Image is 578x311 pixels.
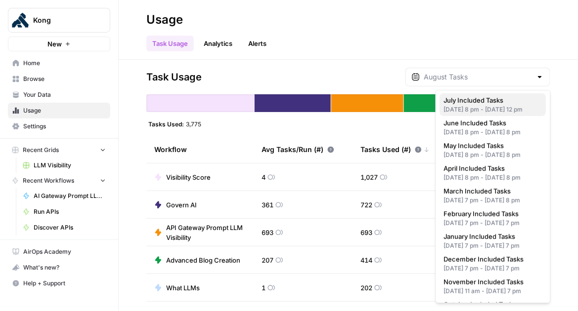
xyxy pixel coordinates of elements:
[47,39,62,49] span: New
[262,200,273,210] span: 361
[23,176,74,185] span: Recent Workflows
[444,264,542,273] div: [DATE] 7 pm - [DATE] 7 pm
[23,146,59,155] span: Recent Grids
[360,200,372,210] span: 722
[18,188,110,204] a: AI Gateway Prompt LLM Visibility
[18,220,110,235] a: Discover APIs
[8,173,110,188] button: Recent Workflows
[8,275,110,291] button: Help + Support
[444,186,538,196] span: March Included Tasks
[444,118,538,128] span: June Included Tasks
[444,196,542,205] div: [DATE] 7 pm - [DATE] 8 pm
[23,75,106,83] span: Browse
[444,128,542,137] div: [DATE] 8 pm - [DATE] 8 pm
[166,283,200,293] span: What LLMs
[360,283,372,293] span: 202
[166,200,197,210] span: Govern AI
[262,228,273,237] span: 693
[148,120,184,128] span: Tasks Used:
[154,136,246,163] div: Workflow
[444,287,542,296] div: [DATE] 11 am - [DATE] 7 pm
[34,223,106,232] span: Discover APIs
[186,120,201,128] span: 3,775
[8,87,110,103] a: Your Data
[262,255,273,265] span: 207
[444,163,538,173] span: April Included Tasks
[444,219,542,228] div: [DATE] 7 pm - [DATE] 7 pm
[34,192,106,200] span: AI Gateway Prompt LLM Visibility
[444,241,542,250] div: [DATE] 7 pm - [DATE] 7 pm
[8,71,110,87] a: Browse
[360,228,372,237] span: 693
[444,151,542,159] div: [DATE] 8 pm - [DATE] 8 pm
[444,277,538,287] span: November Included Tasks
[33,15,93,25] span: Kong
[444,95,538,105] span: July Included Tasks
[8,244,110,260] a: AirOps Academy
[8,143,110,157] button: Recent Grids
[444,105,542,114] div: [DATE] 8 pm - [DATE] 12 pm
[23,122,106,131] span: Settings
[8,260,110,275] button: What's new?
[360,172,378,182] span: 1,027
[146,70,202,84] span: Task Usage
[166,255,240,265] span: Advanced Blog Creation
[146,36,194,51] a: Task Usage
[262,283,266,293] span: 1
[23,106,106,115] span: Usage
[146,12,183,28] div: Usage
[444,82,542,91] div: [DATE] 12 pm - [DATE] 8 pm
[154,283,200,293] a: What LLMs
[8,8,110,33] button: Workspace: Kong
[8,260,110,275] div: What's new?
[34,161,106,170] span: LLM Visibility
[8,118,110,134] a: Settings
[444,209,538,219] span: February Included Tasks
[360,255,372,265] span: 414
[18,157,110,173] a: LLM Visibility
[166,172,211,182] span: Visibility Score
[154,172,211,182] a: Visibility Score
[23,90,106,99] span: Your Data
[23,279,106,288] span: Help + Support
[8,103,110,118] a: Usage
[242,36,272,51] a: Alerts
[18,204,110,220] a: Run APIs
[154,255,240,265] a: Advanced Blog Creation
[424,72,532,82] input: August Tasks
[198,36,238,51] a: Analytics
[444,300,538,310] span: October Included Tasks
[23,247,106,256] span: AirOps Academy
[360,136,430,163] div: Tasks Used (#)
[262,172,266,182] span: 4
[8,55,110,71] a: Home
[444,254,538,264] span: December Included Tasks
[262,136,334,163] div: Avg Tasks/Run (#)
[34,207,106,216] span: Run APIs
[444,232,538,241] span: January Included Tasks
[154,200,197,210] a: Govern AI
[154,223,246,242] a: API Gateway Prompt LLM Visibility
[8,37,110,51] button: New
[11,11,29,29] img: Kong Logo
[444,173,542,182] div: [DATE] 8 pm - [DATE] 8 pm
[23,59,106,68] span: Home
[166,223,246,242] span: API Gateway Prompt LLM Visibility
[444,141,538,151] span: May Included Tasks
